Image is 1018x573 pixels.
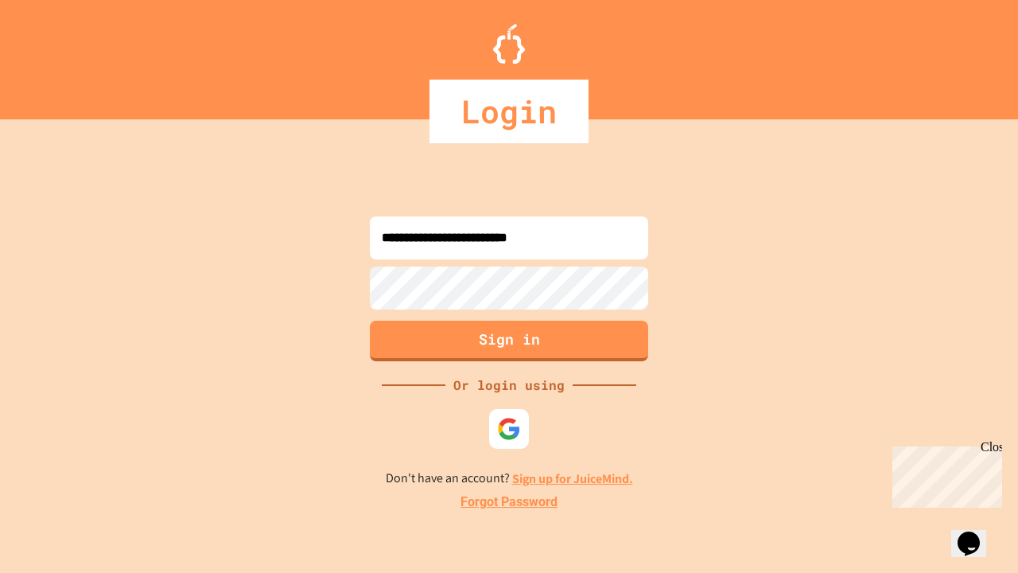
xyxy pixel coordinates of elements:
iframe: chat widget [886,440,1002,508]
div: Or login using [445,376,573,395]
a: Forgot Password [460,493,558,512]
img: Logo.svg [493,24,525,64]
p: Don't have an account? [386,469,633,489]
div: Chat with us now!Close [6,6,110,101]
iframe: chat widget [951,509,1002,557]
img: google-icon.svg [497,417,521,441]
div: Login [429,80,589,143]
a: Sign up for JuiceMind. [512,470,633,487]
button: Sign in [370,321,648,361]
